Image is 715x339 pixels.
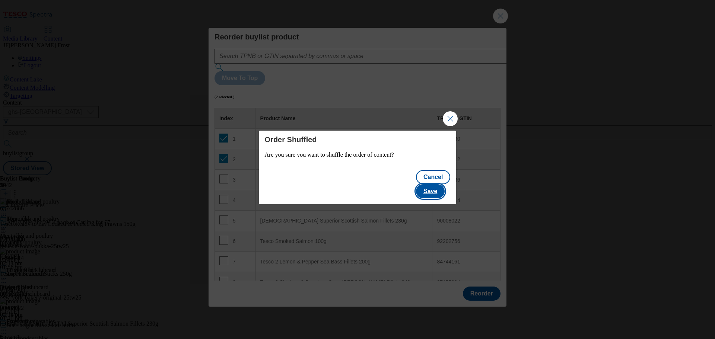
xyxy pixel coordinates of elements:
[265,151,451,158] p: Are you sure you want to shuffle the order of content?
[416,170,450,184] button: Cancel
[265,135,451,144] h4: Order Shuffled
[416,184,445,198] button: Save
[443,111,458,126] button: Close Modal
[259,131,457,204] div: Modal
